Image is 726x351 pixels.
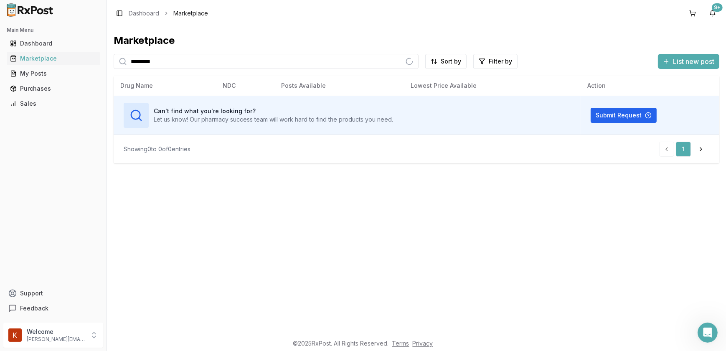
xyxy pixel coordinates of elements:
[154,115,393,124] p: Let us know! Our pharmacy success team will work hard to find the products you need.
[154,107,393,115] h3: Can't find what you're looking for?
[114,76,216,96] th: Drug Name
[693,142,709,157] a: Go to next page
[489,57,512,66] span: Filter by
[3,52,103,65] button: Marketplace
[659,142,709,157] nav: pagination
[216,76,274,96] th: NDC
[7,96,100,111] a: Sales
[413,340,433,347] a: Privacy
[124,145,190,153] div: Showing 0 to 0 of 0 entries
[129,9,208,18] nav: breadcrumb
[3,82,103,95] button: Purchases
[8,328,22,342] img: User avatar
[10,54,96,63] div: Marketplace
[10,69,96,78] div: My Posts
[3,301,103,316] button: Feedback
[658,54,719,69] button: List new post
[274,76,404,96] th: Posts Available
[3,67,103,80] button: My Posts
[658,58,719,66] a: List new post
[7,51,100,66] a: Marketplace
[10,99,96,108] div: Sales
[7,81,100,96] a: Purchases
[129,9,159,18] a: Dashboard
[404,76,581,96] th: Lowest Price Available
[7,36,100,51] a: Dashboard
[27,336,85,343] p: [PERSON_NAME][EMAIL_ADDRESS][DOMAIN_NAME]
[3,97,103,110] button: Sales
[712,3,723,12] div: 9+
[676,142,691,157] a: 1
[392,340,409,347] a: Terms
[7,27,100,33] h2: Main Menu
[173,9,208,18] span: Marketplace
[7,66,100,81] a: My Posts
[673,56,714,66] span: List new post
[581,76,719,96] th: Action
[27,328,85,336] p: Welcome
[441,57,461,66] span: Sort by
[698,323,718,343] iframe: Intercom live chat
[3,37,103,50] button: Dashboard
[473,54,518,69] button: Filter by
[425,54,467,69] button: Sort by
[10,39,96,48] div: Dashboard
[20,304,48,313] span: Feedback
[3,3,57,17] img: RxPost Logo
[706,7,719,20] button: 9+
[591,108,657,123] button: Submit Request
[114,34,719,47] div: Marketplace
[10,84,96,93] div: Purchases
[3,286,103,301] button: Support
